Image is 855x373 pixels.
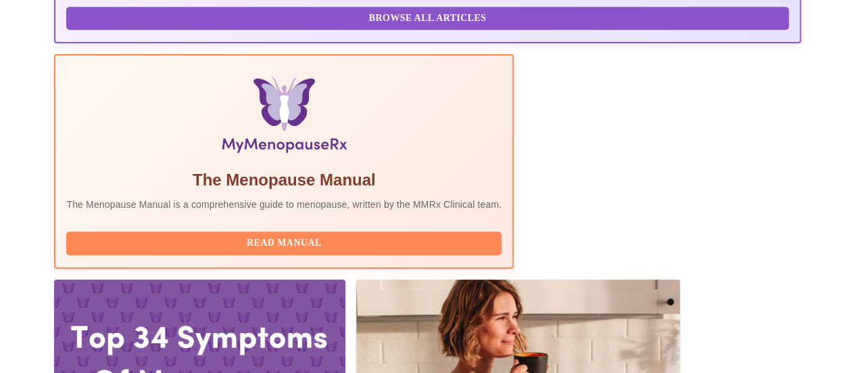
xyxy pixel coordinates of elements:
[66,7,788,30] button: Browse All Articles
[80,235,488,252] span: Read Manual
[66,198,502,211] p: The Menopause Manual is a comprehensive guide to menopause, written by the MMRx Clinical team.
[66,232,502,255] button: Read Manual
[136,77,433,158] img: Menopause Manual
[66,236,505,248] a: Read Manual
[80,10,775,27] span: Browse All Articles
[66,12,791,23] a: Browse All Articles
[66,169,502,191] h5: The Menopause Manual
